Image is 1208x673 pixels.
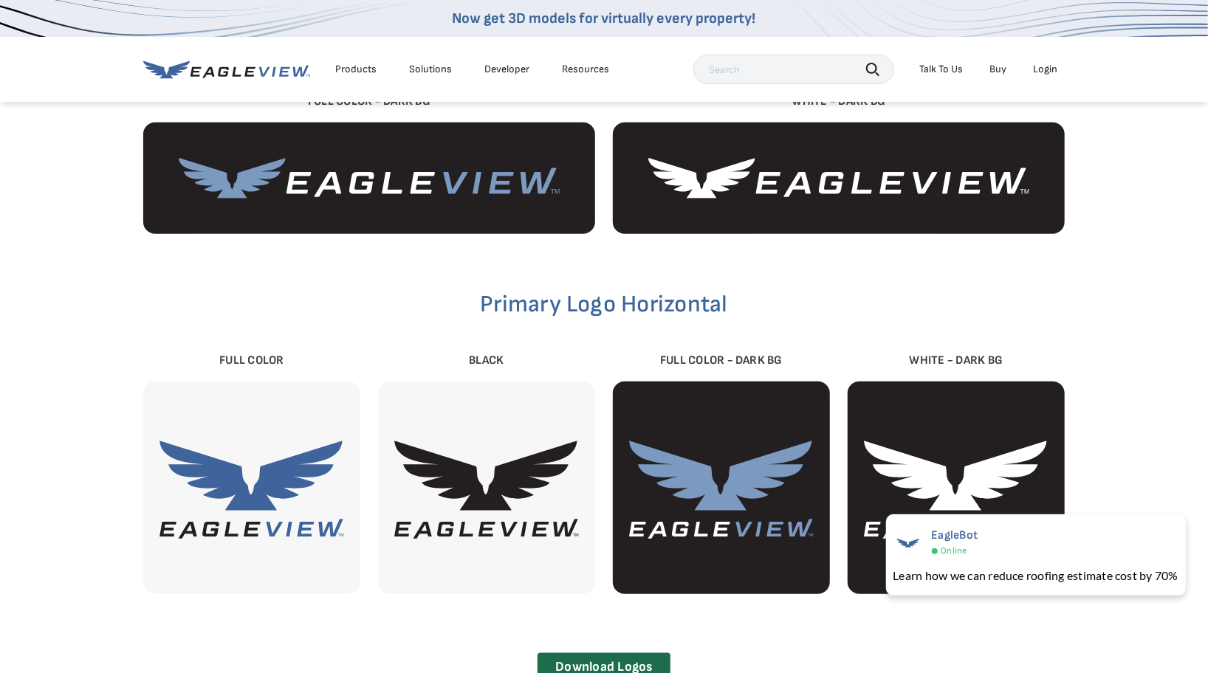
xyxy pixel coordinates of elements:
[484,63,529,76] a: Developer
[143,352,360,370] div: Full Color
[179,158,560,199] img: EagleView-Full-Color-Dark-BG.svg
[453,10,756,27] a: Now get 3D models for virtually every property!
[378,417,595,559] img: EagleView-Black-Vertical.svg
[1033,63,1057,76] div: Login
[941,545,967,556] span: Online
[893,567,1178,584] div: Learn how we can reduce roofing estimate cost by 70%
[848,352,1065,370] div: White - Dark BG
[409,63,452,76] div: Solutions
[613,417,830,559] img: EagleView-Full-Color-Dark-BG-Vertical.svg
[378,352,595,370] div: Black
[989,63,1006,76] a: Buy
[613,352,830,370] div: Full Color - Dark BG
[562,63,609,76] div: Resources
[648,158,1029,199] img: EagleView-White.svg
[693,55,894,84] input: Search
[143,417,360,559] img: EagleView-Full-Color-Vertical.svg
[143,93,595,111] div: Full Color - Dark BG
[893,528,923,558] img: EagleBot
[932,528,978,542] span: EagleBot
[848,417,1065,559] img: EagleView-White-Vertical.svg
[613,93,1065,111] div: White - Dark BG
[919,63,963,76] div: Talk To Us
[335,63,377,76] div: Products
[143,293,1065,317] h2: Primary Logo Horizontal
